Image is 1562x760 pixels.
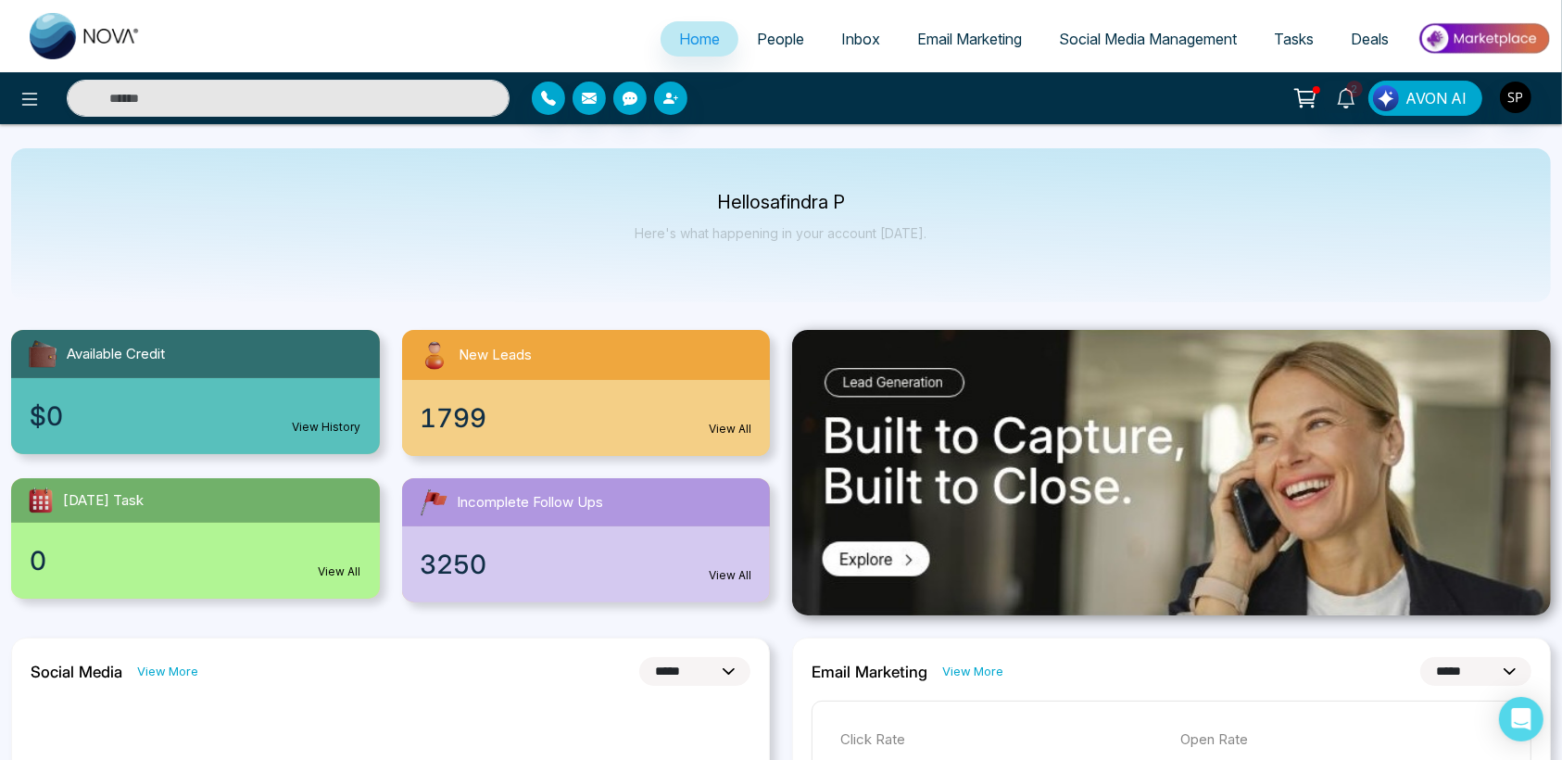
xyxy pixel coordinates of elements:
span: 1799 [421,399,487,437]
img: Nova CRM Logo [30,13,141,59]
span: Tasks [1274,30,1314,48]
img: Lead Flow [1373,85,1399,111]
img: User Avatar [1500,82,1531,113]
h2: Social Media [31,663,122,681]
h2: Email Marketing [812,663,927,681]
span: 0 [30,541,46,580]
a: Deals [1332,21,1407,57]
span: Inbox [841,30,880,48]
button: AVON AI [1368,81,1482,116]
a: 2 [1324,81,1368,113]
span: Incomplete Follow Ups [458,492,604,513]
img: followUps.svg [417,486,450,519]
span: New Leads [460,345,533,366]
span: [DATE] Task [63,490,144,512]
span: Social Media Management [1059,30,1237,48]
a: Incomplete Follow Ups3250View All [391,478,782,602]
p: Here's what happening in your account [DATE]. [636,225,927,241]
img: todayTask.svg [26,486,56,515]
a: View More [137,663,198,680]
a: View All [709,421,751,437]
span: Deals [1351,30,1389,48]
p: Click Rate [840,729,1163,751]
a: View History [293,419,361,436]
div: Open Intercom Messenger [1499,697,1543,741]
a: New Leads1799View All [391,330,782,456]
a: View More [942,663,1003,680]
a: Email Marketing [899,21,1040,57]
img: . [792,330,1551,615]
a: Social Media Management [1040,21,1255,57]
img: Market-place.gif [1417,18,1551,59]
p: Hello safindra P [636,195,927,210]
span: AVON AI [1405,87,1467,109]
span: 3250 [421,545,487,584]
a: Tasks [1255,21,1332,57]
span: $0 [30,397,63,436]
a: View All [319,564,361,580]
a: People [738,21,823,57]
span: Available Credit [67,344,165,365]
a: View All [709,567,751,584]
span: Home [679,30,720,48]
img: newLeads.svg [417,337,452,373]
a: Home [661,21,738,57]
span: Email Marketing [917,30,1022,48]
p: Open Rate [1181,729,1504,751]
span: 2 [1346,81,1363,97]
img: availableCredit.svg [26,337,59,371]
span: People [757,30,804,48]
a: Inbox [823,21,899,57]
